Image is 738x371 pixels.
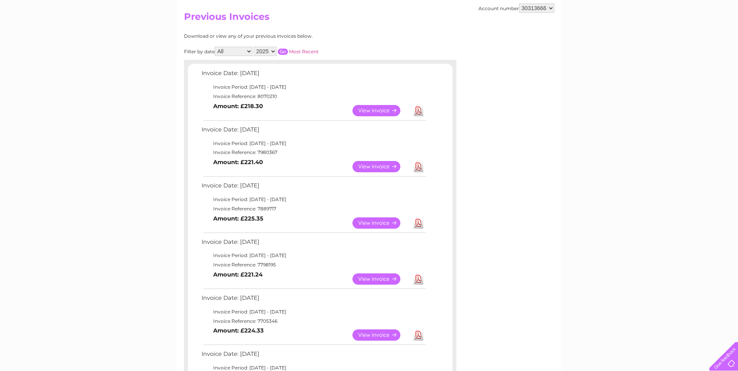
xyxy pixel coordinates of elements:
[414,329,423,341] a: Download
[621,33,638,39] a: Energy
[213,327,264,334] b: Amount: £224.33
[213,103,263,110] b: Amount: £218.30
[414,161,423,172] a: Download
[200,139,427,148] td: Invoice Period: [DATE] - [DATE]
[289,49,319,54] a: Most Recent
[686,33,705,39] a: Contact
[200,204,427,213] td: Invoice Reference: 7889717
[352,217,410,229] a: View
[184,33,388,39] div: Download or view any of your previous invoices below.
[601,33,616,39] a: Water
[414,273,423,285] a: Download
[200,195,427,204] td: Invoice Period: [DATE] - [DATE]
[200,251,427,260] td: Invoice Period: [DATE] - [DATE]
[200,92,427,101] td: Invoice Reference: 8070210
[670,33,682,39] a: Blog
[213,159,263,166] b: Amount: £221.40
[200,317,427,326] td: Invoice Reference: 7705346
[352,161,410,172] a: View
[26,20,65,44] img: logo.png
[184,11,554,26] h2: Previous Invoices
[200,68,427,82] td: Invoice Date: [DATE]
[200,180,427,195] td: Invoice Date: [DATE]
[591,4,645,14] a: 0333 014 3131
[200,307,427,317] td: Invoice Period: [DATE] - [DATE]
[200,293,427,307] td: Invoice Date: [DATE]
[200,82,427,92] td: Invoice Period: [DATE] - [DATE]
[200,124,427,139] td: Invoice Date: [DATE]
[479,3,554,13] div: Account number
[184,47,388,56] div: Filter by date
[414,105,423,116] a: Download
[642,33,666,39] a: Telecoms
[200,148,427,157] td: Invoice Reference: 7980367
[186,4,553,38] div: Clear Business is a trading name of Verastar Limited (registered in [GEOGRAPHIC_DATA] No. 3667643...
[352,105,410,116] a: View
[213,271,263,278] b: Amount: £221.24
[200,260,427,269] td: Invoice Reference: 7798195
[352,273,410,285] a: View
[712,33,731,39] a: Log out
[213,215,263,222] b: Amount: £225.35
[200,349,427,363] td: Invoice Date: [DATE]
[352,329,410,341] a: View
[200,237,427,251] td: Invoice Date: [DATE]
[414,217,423,229] a: Download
